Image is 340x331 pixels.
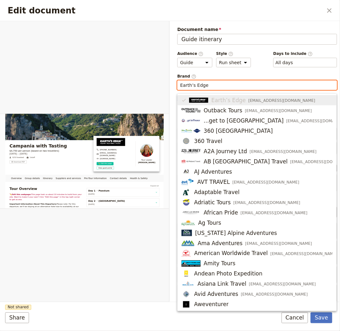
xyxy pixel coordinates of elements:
select: Audience​ [177,58,212,67]
input: Document name [177,34,337,45]
img: Profile [181,179,194,185]
button: ProfileAweventurer [178,299,336,310]
span: [GEOGRAPHIC_DATA] [238,207,302,215]
img: Profile [181,189,191,195]
img: Profile [181,220,195,226]
span: [DATE] [213,216,228,222]
span: Not shared [5,305,31,310]
img: Profile [181,291,191,297]
h2: Edit document [8,6,323,15]
span: Ama Adventures [198,239,243,247]
img: Profile [181,281,195,287]
span: ​ [198,51,203,56]
span: [EMAIL_ADDRESS][DOMAIN_NAME] [233,200,300,205]
span: [EMAIL_ADDRESS][DOMAIN_NAME] [241,210,308,215]
span: Document name [177,26,337,33]
button: Profile[US_STATE] Alpine Adventures [178,228,336,238]
span: [EMAIL_ADDRESS][DOMAIN_NAME] [250,149,317,154]
button: ProfileAfrican Pride[EMAIL_ADDRESS][DOMAIN_NAME] [178,207,336,218]
button: ProfileAdriatic Tours[EMAIL_ADDRESS][DOMAIN_NAME] [178,197,336,207]
span: ​ [308,51,313,56]
button: ProfileAVT TRAVEL[EMAIL_ADDRESS][DOMAIN_NAME] [178,177,336,187]
a: +353 1 532 0869 [233,84,319,90]
span: [DOMAIN_NAME] [241,105,278,112]
span: 360 Travel [194,137,222,145]
button: ​Download PDF [23,113,64,120]
img: Profile [181,250,191,257]
a: Contact details [262,147,310,165]
span: [EMAIL_ADDRESS][DOMAIN_NAME] [241,292,308,297]
span: [PHONE_NUMBER] [241,84,282,90]
img: Earth’s Edge logo [233,59,302,78]
span: Download PDF [33,114,60,119]
span: [EMAIL_ADDRESS][DOMAIN_NAME] [233,180,299,185]
span: ​ [228,51,233,56]
span: Andean Photo Expedition [194,270,262,278]
img: Profile [181,160,201,164]
span: ✏️ [23,192,28,197]
span: 0/10 booked [30,102,58,109]
span: Brand [177,74,337,79]
button: Profile360 Travel [178,136,336,146]
img: Profile [181,230,192,236]
span: 360 [GEOGRAPHIC_DATA] [204,127,273,135]
span: [EMAIL_ADDRESS][DOMAIN_NAME] [245,241,312,246]
img: Profile [181,169,191,175]
span: American Worldwide Travel [194,250,268,257]
span: Day 2 [213,207,231,215]
img: Profile [181,240,195,246]
span: Avid Adventures [194,290,238,298]
span: 1 staff [72,102,85,109]
span: Audience [177,51,212,56]
img: Profile [181,129,201,133]
span: AB [GEOGRAPHIC_DATA] Travel [204,158,288,165]
span: Day 1 [213,182,231,190]
a: earths-edge.com [233,105,319,112]
img: Profile [181,260,201,267]
span: [DATE] – [DATE] [23,93,66,101]
span: [EMAIL_ADDRESS][DOMAIN_NAME] [270,251,337,256]
span: [EMAIL_ADDRESS][DOMAIN_NAME] [249,282,316,287]
button: ProfileAmerican Worldwide Travel[EMAIL_ADDRESS][DOMAIN_NAME] [178,248,336,259]
span: Asiana Link Travel [198,280,247,288]
p: $4,750 per person (based on two travellers) [23,86,162,93]
select: Style​ [216,58,251,67]
a: support@earths-edge.com [233,91,319,104]
span: This page took us about 10 minutes to build from your site. Want to make it your own? Click “Edit... [23,192,199,210]
span: AVT TRAVEL [197,178,230,186]
a: View guest portal [233,127,275,135]
a: Itinerary [100,147,131,165]
button: ProfileAma Adventures[EMAIL_ADDRESS][DOMAIN_NAME] [178,238,336,248]
span: Adriatic Tours [194,199,231,206]
span: [EMAIL_ADDRESS][DOMAIN_NAME] [241,91,319,104]
button: ProfileAJ Adventures [178,167,336,177]
button: ProfileAdaptable Travel [178,187,336,197]
span: Paestum [238,182,265,190]
img: Profile [181,199,191,206]
img: Profile [181,149,201,154]
span: Days to include [273,51,337,56]
span: Outback Tours [204,107,242,114]
input: Brand​ [180,82,334,88]
button: Days to include​Clear input [276,59,293,66]
button: ProfileAB [GEOGRAPHIC_DATA] Travel[EMAIL_ADDRESS][DOMAIN_NAME] [178,156,336,167]
span: ​ [191,74,196,79]
a: Group details [56,147,100,165]
a: Overview [23,147,56,165]
span: [DATE] [213,192,228,197]
span: African Pride [204,209,238,216]
button: Cancel [282,312,308,323]
img: Profile [181,108,201,112]
span: Adaptable Travel [194,188,240,196]
img: Profile [181,271,191,277]
img: Profile [181,210,201,215]
strong: Tour Overview [23,177,90,186]
span: AJ Adventures [194,168,232,176]
button: Share [5,312,29,323]
button: Save [311,312,332,323]
button: ProfileOutback Tours[EMAIL_ADDRESS][DOMAIN_NAME] [178,105,336,116]
strong: Edit this webpage: [28,192,76,197]
button: ProfileAvid Adventures[EMAIL_ADDRESS][DOMAIN_NAME] [178,289,336,299]
button: Profile...get to [GEOGRAPHIC_DATA][EMAIL_ADDRESS][DOMAIN_NAME] [178,116,336,126]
